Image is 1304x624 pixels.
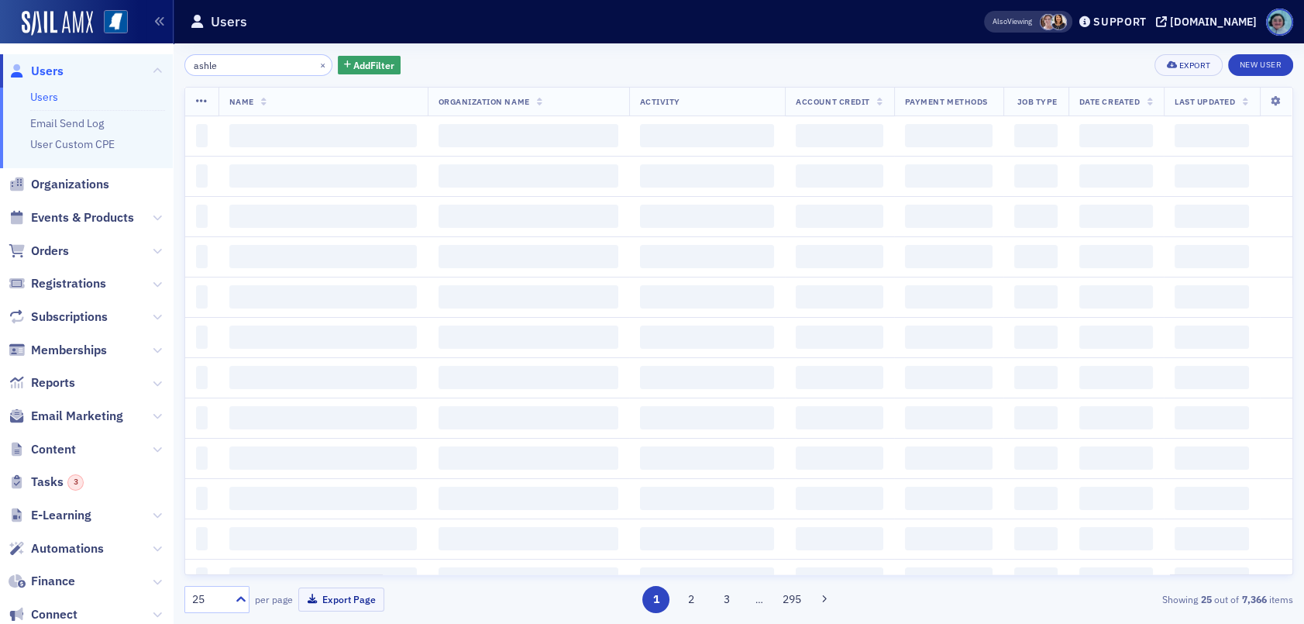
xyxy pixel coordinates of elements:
a: E-Learning [9,507,91,524]
span: ‌ [229,406,417,429]
input: Search… [184,54,332,76]
span: ‌ [796,567,883,591]
span: ‌ [196,124,208,147]
span: ‌ [439,487,618,510]
span: ‌ [439,406,618,429]
a: Events & Products [9,209,134,226]
span: ‌ [1014,124,1058,147]
span: Account Credit [796,96,869,107]
span: ‌ [905,527,993,550]
a: Connect [9,606,77,623]
span: ‌ [1079,527,1153,550]
span: ‌ [1079,406,1153,429]
a: Content [9,441,76,458]
span: ‌ [1014,205,1058,228]
span: ‌ [196,406,208,429]
span: ‌ [640,285,775,309]
span: ‌ [229,124,417,147]
span: ‌ [1079,487,1153,510]
span: ‌ [229,285,417,309]
div: Export [1179,61,1211,70]
span: ‌ [229,567,417,591]
span: ‌ [1175,446,1249,470]
img: SailAMX [22,11,93,36]
span: ‌ [439,326,618,349]
span: … [748,592,770,606]
span: ‌ [1175,406,1249,429]
span: ‌ [196,245,208,268]
span: ‌ [905,285,993,309]
span: ‌ [796,487,883,510]
span: ‌ [196,326,208,349]
span: ‌ [439,285,618,309]
span: ‌ [640,205,775,228]
a: Users [9,63,64,80]
a: Orders [9,243,69,260]
span: ‌ [1079,124,1153,147]
span: ‌ [229,205,417,228]
span: Registrations [31,275,106,292]
span: Events & Products [31,209,134,226]
div: Support [1093,15,1147,29]
span: ‌ [1175,245,1249,268]
span: ‌ [1175,487,1249,510]
a: Tasks3 [9,474,84,491]
span: ‌ [905,164,993,188]
label: per page [255,592,293,606]
span: ‌ [1079,326,1153,349]
div: 3 [67,474,84,491]
span: ‌ [1079,245,1153,268]
span: Content [31,441,76,458]
span: ‌ [796,326,883,349]
span: Add Filter [353,58,394,72]
a: Users [30,90,58,104]
img: SailAMX [104,10,128,34]
a: Memberships [9,342,107,359]
span: ‌ [1014,446,1058,470]
a: Automations [9,540,104,557]
span: ‌ [439,245,618,268]
span: ‌ [796,164,883,188]
span: E-Learning [31,507,91,524]
span: ‌ [1175,164,1249,188]
span: ‌ [196,366,208,389]
h1: Users [211,12,247,31]
span: Orders [31,243,69,260]
span: ‌ [1014,245,1058,268]
a: View Homepage [93,10,128,36]
a: Finance [9,573,75,590]
a: User Custom CPE [30,137,115,151]
span: Tasks [31,474,84,491]
span: ‌ [1175,205,1249,228]
span: ‌ [1079,366,1153,389]
span: ‌ [1014,326,1058,349]
span: ‌ [1175,326,1249,349]
span: ‌ [1079,446,1153,470]
a: Registrations [9,275,106,292]
span: Organizations [31,176,109,193]
div: 25 [192,591,226,608]
span: ‌ [905,205,993,228]
span: ‌ [1014,406,1058,429]
span: ‌ [439,446,618,470]
span: ‌ [229,326,417,349]
span: ‌ [1014,164,1058,188]
span: ‌ [439,567,618,591]
span: Email Marketing [31,408,123,425]
span: ‌ [196,527,208,550]
span: ‌ [439,124,618,147]
span: ‌ [905,366,993,389]
span: ‌ [196,446,208,470]
span: ‌ [796,124,883,147]
span: Activity [640,96,680,107]
span: ‌ [196,487,208,510]
span: ‌ [640,527,775,550]
span: ‌ [196,164,208,188]
strong: 25 [1198,592,1214,606]
span: ‌ [796,366,883,389]
span: Payment Methods [905,96,988,107]
span: ‌ [439,164,618,188]
a: Subscriptions [9,309,108,326]
span: ‌ [196,285,208,309]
